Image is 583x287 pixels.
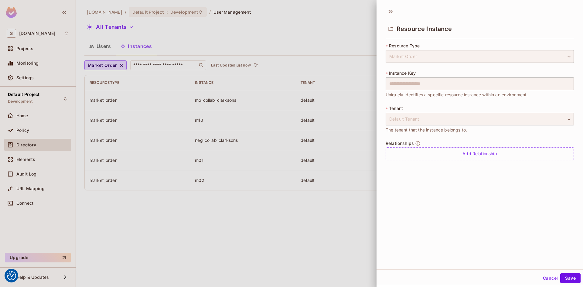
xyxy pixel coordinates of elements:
span: Tenant [389,106,403,111]
span: Instance Key [389,71,416,76]
button: Consent Preferences [7,271,16,280]
span: Resource Type [389,43,420,48]
div: Default Tenant [386,113,574,125]
span: Resource Instance [397,25,452,32]
button: Save [560,273,581,283]
img: Revisit consent button [7,271,16,280]
span: Relationships [386,141,414,146]
span: The tenant that the instance belongs to. [386,127,467,133]
span: Uniquely identifies a specific resource instance within an environment. [386,91,528,98]
div: Add Relationship [386,147,574,160]
button: Cancel [540,273,560,283]
div: Market Order [386,50,574,63]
